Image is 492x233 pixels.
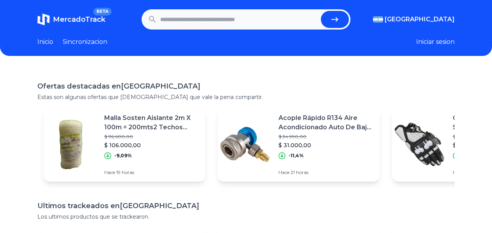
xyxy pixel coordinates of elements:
p: Acople Rápido R134 Aire Acondicionado Auto De Baja Presión [278,113,373,132]
a: MercadoTrackBETA [37,13,105,26]
p: $ 106.000,00 [104,141,199,149]
span: MercadoTrack [53,15,105,24]
button: [GEOGRAPHIC_DATA] [373,15,455,24]
p: -9,09% [114,153,132,159]
h1: Ofertas destacadas en [GEOGRAPHIC_DATA] [37,81,455,92]
img: Featured image [392,117,446,172]
p: $ 34.990,00 [278,134,373,140]
img: Featured image [218,117,272,172]
span: BETA [93,8,112,16]
button: Iniciar sesion [416,37,455,47]
p: Hace 19 horas [104,169,199,176]
p: Los ultimos productos que se trackearon. [37,213,455,221]
p: -11,4% [289,153,304,159]
p: Malla Sosten Aislante 2m X 100m = 200mts2 Techos Tinglado [104,113,199,132]
h1: Ultimos trackeados en [GEOGRAPHIC_DATA] [37,200,455,211]
p: $ 31.000,00 [278,141,373,149]
p: Estas son algunas ofertas que [DEMOGRAPHIC_DATA] que vale la pena compartir. [37,93,455,101]
a: Featured imageAcople Rápido R134 Aire Acondicionado Auto De Baja Presión$ 34.990,00$ 31.000,00-11... [218,107,380,182]
p: Hace 21 horas [278,169,373,176]
a: Featured imageMalla Sosten Aislante 2m X 100m = 200mts2 Techos Tinglado$ 116.600,00$ 106.000,00-9... [44,107,205,182]
p: $ 116.600,00 [104,134,199,140]
img: MercadoTrack [37,13,50,26]
a: Sincronizacion [63,37,107,47]
img: Argentina [373,16,383,23]
a: Inicio [37,37,53,47]
span: [GEOGRAPHIC_DATA] [385,15,455,24]
img: Featured image [44,117,98,172]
